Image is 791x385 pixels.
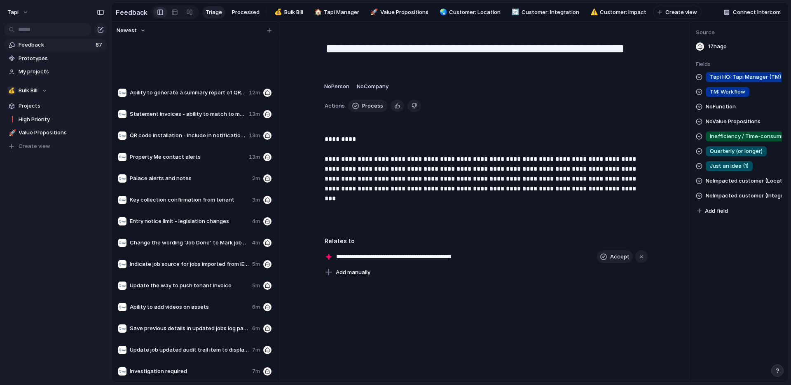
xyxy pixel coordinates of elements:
span: Value Propositions [380,8,428,16]
span: Tapi HQ: Tapi Manager (TM) [710,73,781,81]
span: Value Propositions [19,129,104,137]
span: 12m [249,89,260,97]
span: Projects [19,102,104,110]
span: Bulk Bill [284,8,303,16]
div: 🔄 [512,7,517,17]
span: Add field [705,207,728,215]
span: Tapi Manager [324,8,359,16]
button: Process [348,100,387,112]
div: 🚀 [370,7,376,17]
h3: Relates to [325,237,648,245]
a: 💰Bulk Bill [270,6,307,19]
span: Save previous details in updated jobs log parameters [130,324,249,333]
span: 6m [252,303,260,311]
span: Indicate job source for jobs imported from iEx to PME to [GEOGRAPHIC_DATA] [130,260,249,268]
div: 💰 [274,7,280,17]
span: 13m [249,153,260,161]
span: 3m [252,196,260,204]
span: 2m [252,174,260,183]
span: 13m [249,110,260,118]
button: Create view [653,6,702,19]
div: 🌏 [440,7,445,17]
span: Change the wording 'Job Done' to Mark job as done [130,239,248,247]
div: ❗ [9,115,14,124]
span: Customer: Integration [522,8,579,16]
span: Processed [232,8,260,16]
a: 🔄Customer: Integration [507,6,583,19]
a: 🚀Value Propositions [4,127,107,139]
span: 7m [252,346,260,354]
a: Prototypes [4,52,107,65]
button: ❗ [7,115,16,124]
span: Customer: Impact [600,8,646,16]
span: No Company [357,83,388,89]
button: 🚀 [7,129,16,137]
span: High Priority [19,115,104,124]
button: 💰 [273,8,281,16]
span: No Impacted customer (Location) [706,176,782,186]
a: 🌏Customer: Location [435,6,504,19]
a: Feedback87 [4,39,107,51]
a: 🏠Tapi Manager [310,6,363,19]
span: Connect Intercom [733,8,781,16]
button: 🔄 [510,8,519,16]
span: My projects [19,68,104,76]
span: 6m [252,324,260,333]
span: No Person [324,83,349,89]
button: Connect Intercom [721,6,784,19]
button: 🚀 [369,8,377,16]
span: Property Me contact alerts [130,153,246,161]
span: 13m [249,131,260,140]
div: 🚀 [9,128,14,138]
span: 4m [252,239,260,247]
button: 🌏 [438,8,447,16]
span: Statement invoices - ability to match to multiple properties [130,110,246,118]
button: Delete [407,100,421,112]
span: 5m [252,260,260,268]
span: 87 [96,41,104,49]
span: Palace alerts and notes [130,174,249,183]
span: tapi [7,8,19,16]
span: 5m [252,282,260,290]
button: Add field [696,206,729,216]
button: 🏠 [313,8,321,16]
button: ⚠️ [589,8,597,16]
div: 🏠 [314,7,320,17]
span: 7m [252,367,260,376]
span: Fields [696,60,782,68]
span: No Function [706,102,736,112]
button: tapi [4,6,33,19]
span: Bulk Bill [19,87,37,95]
button: Add manually [322,267,374,278]
button: Create view [4,140,107,153]
div: ⚠️ [590,7,596,17]
span: Update the way to push tenant invoice [130,282,249,290]
span: Process [362,102,383,110]
div: 💰 [7,87,16,95]
span: Just an idea (1) [710,162,749,170]
span: TM: Workflow [710,88,745,96]
a: ❗High Priority [4,113,107,126]
a: ⚠️Customer: Impact [586,6,650,19]
span: Newest [117,26,137,35]
a: Triage [202,6,225,19]
span: Entry notice limit - legislation changes [130,217,248,225]
span: Triage [206,8,222,16]
a: Processed [229,6,263,19]
span: 17h ago [708,42,727,51]
a: Projects [4,100,107,112]
span: Prototypes [19,54,104,63]
a: 🚀Value Propositions [366,6,432,19]
span: 4m [252,217,260,225]
span: Update job updated audit trail item to display previous job details [130,346,249,354]
span: Ability to generate a summary report of QR codes installed from Tapi dashboard [130,89,246,97]
span: Actions [325,102,345,110]
button: 💰Bulk Bill [4,85,107,97]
